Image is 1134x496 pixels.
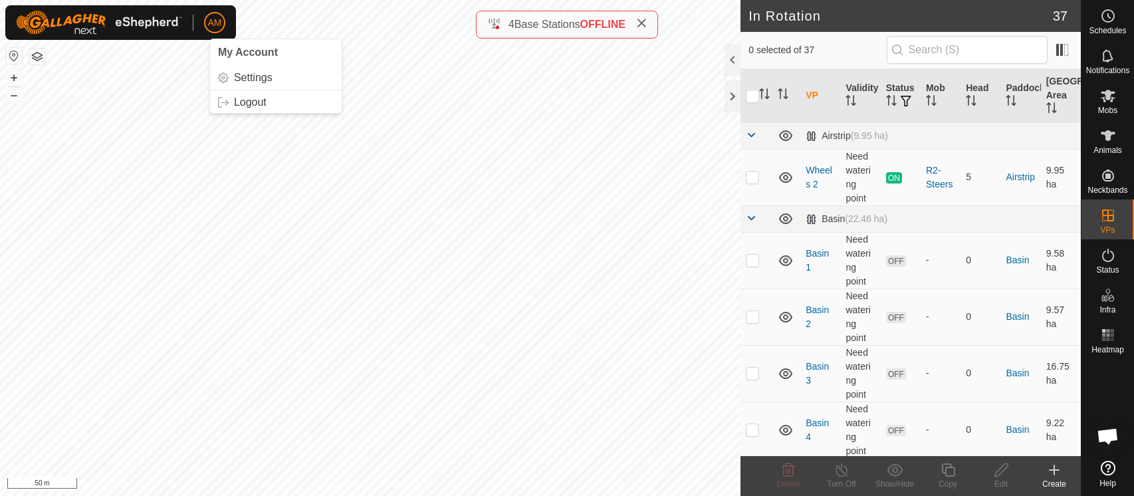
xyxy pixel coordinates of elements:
[1041,402,1081,458] td: 9.22 ha
[1088,416,1128,456] a: Open chat
[851,130,888,141] span: (9.95 ha)
[208,16,222,30] span: AM
[845,213,887,224] span: (22.46 ha)
[974,478,1028,490] div: Edit
[514,19,580,30] span: Base Stations
[886,368,906,380] span: OFF
[886,172,902,184] span: ON
[778,90,788,101] p-sorticon: Activate to sort
[806,305,829,329] a: Basin 2
[961,402,1000,458] td: 0
[1096,266,1119,274] span: Status
[1006,172,1035,182] a: Airstrip
[748,43,886,57] span: 0 selected of 37
[580,19,625,30] span: OFFLINE
[384,479,423,491] a: Contact Us
[1086,66,1129,74] span: Notifications
[886,312,906,323] span: OFF
[926,423,955,437] div: -
[759,90,770,101] p-sorticon: Activate to sort
[1006,255,1029,265] a: Basin
[840,69,880,123] th: Validity
[1006,97,1016,108] p-sorticon: Activate to sort
[806,248,829,273] a: Basin 1
[961,69,1000,123] th: Head
[6,70,22,86] button: +
[1091,346,1124,354] span: Heatmap
[846,97,856,108] p-sorticon: Activate to sort
[840,402,880,458] td: Need watering point
[926,310,955,324] div: -
[234,97,267,108] span: Logout
[800,69,840,123] th: VP
[218,47,278,58] span: My Account
[806,130,888,142] div: Airstrip
[6,87,22,103] button: –
[921,478,974,490] div: Copy
[748,8,1053,24] h2: In Rotation
[840,149,880,205] td: Need watering point
[1006,311,1029,322] a: Basin
[868,478,921,490] div: Show/Hide
[840,289,880,345] td: Need watering point
[806,165,832,189] a: Wheels 2
[1006,424,1029,435] a: Basin
[881,69,921,123] th: Status
[961,149,1000,205] td: 5
[921,69,961,123] th: Mob
[1087,186,1127,194] span: Neckbands
[1041,345,1081,402] td: 16.75 ha
[966,97,976,108] p-sorticon: Activate to sort
[1100,226,1115,234] span: VPs
[961,289,1000,345] td: 0
[1041,289,1081,345] td: 9.57 ha
[926,253,955,267] div: -
[777,479,800,489] span: Delete
[887,36,1048,64] input: Search (S)
[806,361,829,386] a: Basin 3
[16,11,182,35] img: Gallagher Logo
[1000,69,1040,123] th: Paddock
[886,425,906,436] span: OFF
[840,345,880,402] td: Need watering point
[6,48,22,64] button: Reset Map
[1099,479,1116,487] span: Help
[210,92,342,113] a: Logout
[926,366,955,380] div: -
[886,255,906,267] span: OFF
[961,345,1000,402] td: 0
[1006,368,1029,378] a: Basin
[29,49,45,64] button: Map Layers
[1053,6,1068,26] span: 37
[1041,149,1081,205] td: 9.95 ha
[806,213,887,225] div: Basin
[1041,69,1081,123] th: [GEOGRAPHIC_DATA] Area
[926,97,937,108] p-sorticon: Activate to sort
[1093,146,1122,154] span: Animals
[815,478,868,490] div: Turn Off
[234,72,273,83] span: Settings
[926,164,955,191] div: R2-Steers
[509,19,514,30] span: 4
[318,479,368,491] a: Privacy Policy
[1089,27,1126,35] span: Schedules
[840,232,880,289] td: Need watering point
[1046,104,1057,115] p-sorticon: Activate to sort
[961,232,1000,289] td: 0
[806,418,829,442] a: Basin 4
[886,97,897,108] p-sorticon: Activate to sort
[1041,232,1081,289] td: 9.58 ha
[1099,306,1115,314] span: Infra
[1028,478,1081,490] div: Create
[210,67,342,88] a: Settings
[1081,455,1134,493] a: Help
[1098,106,1117,114] span: Mobs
